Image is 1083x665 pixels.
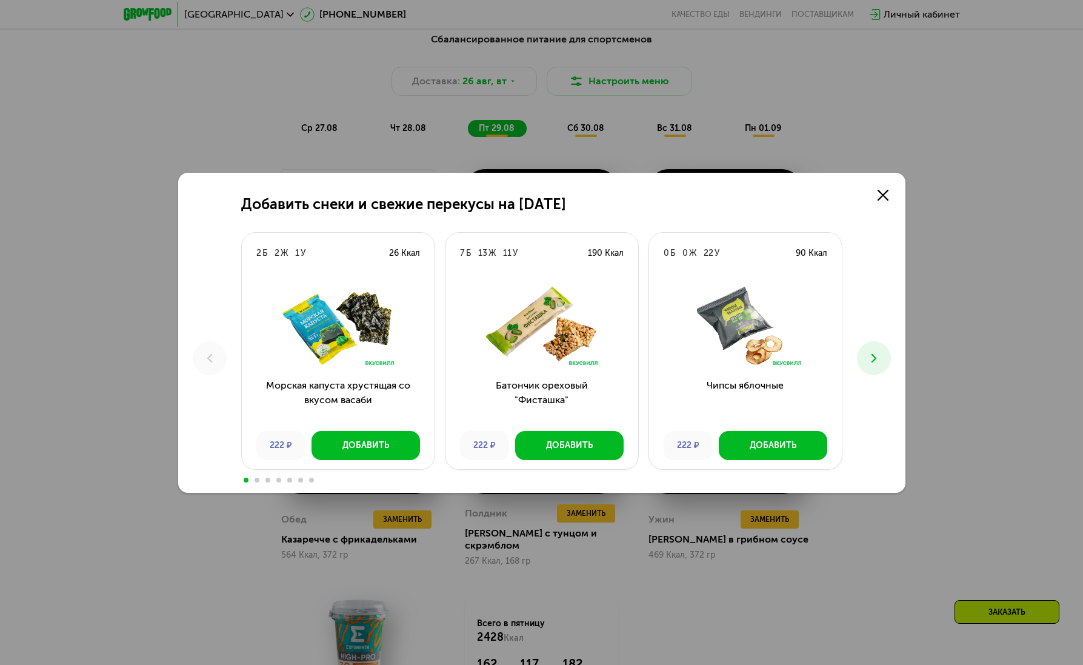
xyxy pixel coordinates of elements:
div: Ж [488,247,496,259]
div: 2 [256,247,261,259]
div: 0 [682,247,688,259]
div: У [513,247,518,259]
h3: Батончик ореховый "Фисташка" [445,378,638,422]
div: Добавить [546,439,593,452]
div: Б [262,247,267,259]
img: Батончик ореховый "Фисташка" [455,284,628,369]
div: 1 [295,247,299,259]
div: 11 [503,247,512,259]
div: 222 ₽ [460,431,509,460]
div: Ж [689,247,696,259]
div: У [301,247,305,259]
div: 0 [664,247,669,259]
div: 13 [478,247,487,259]
div: Б [466,247,471,259]
div: 222 ₽ [664,431,713,460]
div: 2 [275,247,279,259]
button: Добавить [515,431,624,460]
div: У [715,247,719,259]
div: 7 [460,247,465,259]
div: Добавить [342,439,389,452]
div: 222 ₽ [256,431,305,460]
div: 22 [704,247,713,259]
div: 90 Ккал [796,247,827,259]
h3: Чипсы яблочные [649,378,842,422]
button: Добавить [312,431,420,460]
div: Добавить [750,439,796,452]
img: Чипсы яблочные [659,284,832,369]
div: 26 Ккал [389,247,420,259]
h2: Добавить снеки и свежие перекусы на [DATE] [241,196,566,213]
img: Морская капуста хрустящая со вкусом васаби [252,284,425,369]
h3: Морская капуста хрустящая со вкусом васаби [242,378,435,422]
div: Ж [281,247,288,259]
div: Б [670,247,675,259]
div: 190 Ккал [588,247,624,259]
button: Добавить [719,431,827,460]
